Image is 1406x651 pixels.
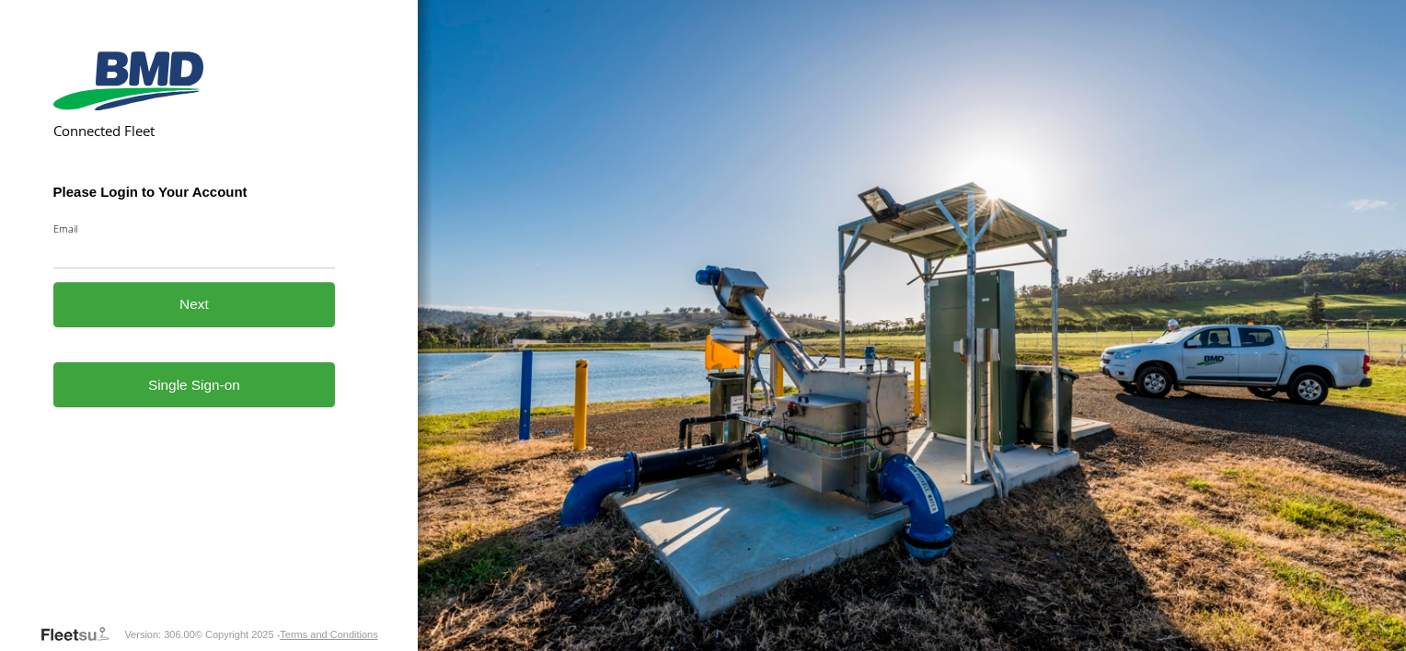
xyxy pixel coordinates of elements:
[195,629,378,640] div: © Copyright 2025 -
[53,282,336,327] button: Next
[124,629,194,640] div: Version: 306.00
[53,362,336,407] a: Single Sign-on
[53,121,336,140] h2: Connected Fleet
[280,629,377,640] a: Terms and Conditions
[53,222,336,235] label: Email
[40,625,124,644] a: Visit our Website
[53,51,203,110] img: BMD
[53,184,336,200] h3: Please Login to Your Account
